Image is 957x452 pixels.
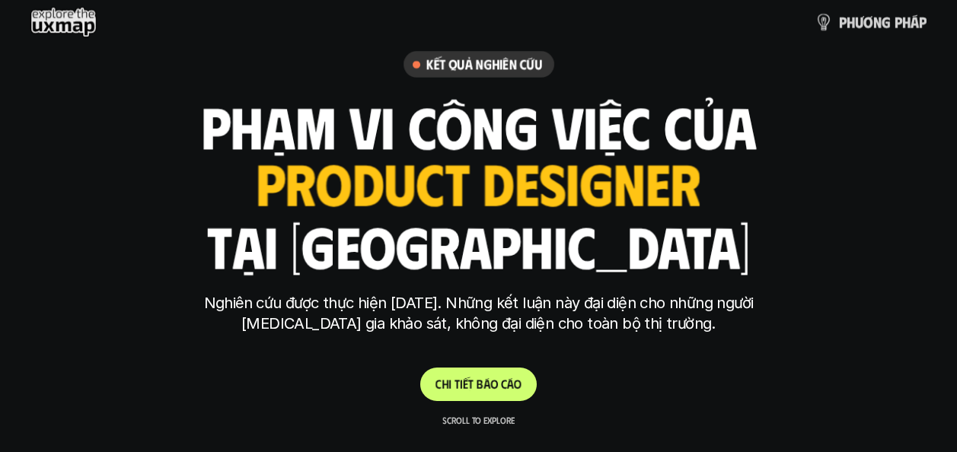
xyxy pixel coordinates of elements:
[442,415,515,425] p: Scroll to explore
[420,368,537,401] a: Chitiếtbáocáo
[490,377,498,391] span: o
[902,14,911,30] span: h
[483,377,490,391] span: á
[442,377,448,391] span: h
[448,377,451,391] span: i
[455,377,460,391] span: t
[201,94,757,158] h1: phạm vi công việc của
[193,293,764,334] p: Nghiên cứu được thực hiện [DATE]. Những kết luận này đại diện cho những người [MEDICAL_DATA] gia ...
[882,14,891,30] span: g
[873,14,882,30] span: n
[477,377,483,391] span: b
[815,7,927,37] a: phươngpháp
[468,377,474,391] span: t
[911,14,919,30] span: á
[435,377,442,391] span: C
[507,377,514,391] span: á
[855,14,863,30] span: ư
[463,377,468,391] span: ế
[863,14,873,30] span: ơ
[426,56,542,73] h6: Kết quả nghiên cứu
[501,377,507,391] span: c
[460,377,463,391] span: i
[847,14,855,30] span: h
[895,14,902,30] span: p
[514,377,522,391] span: o
[919,14,927,30] span: p
[207,214,750,278] h1: tại [GEOGRAPHIC_DATA]
[839,14,847,30] span: p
